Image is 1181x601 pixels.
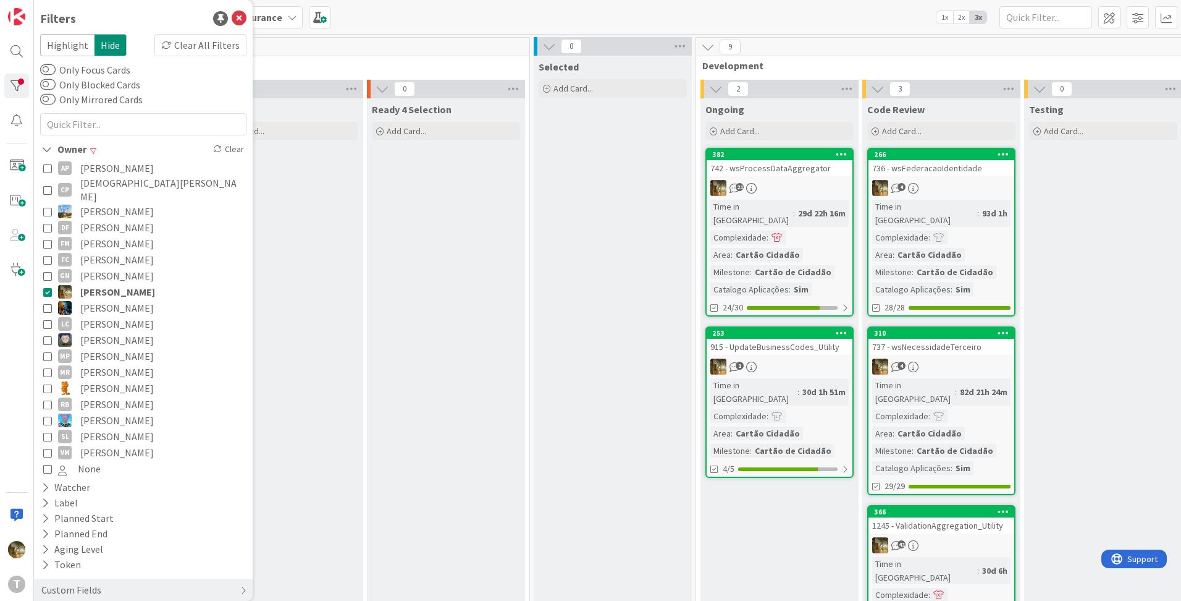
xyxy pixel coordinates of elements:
[707,180,852,196] div: JC
[40,511,115,526] div: Planned Start
[882,126,922,137] span: Add Card...
[80,220,154,236] span: [PERSON_NAME]
[868,328,1014,355] div: 310737 - wsNecessidadeTerceiro
[712,329,852,338] div: 253
[874,150,1014,159] div: 266
[752,444,834,458] div: Cartão de Cidadão
[736,362,744,370] span: 1
[45,59,514,72] span: Upstream
[80,300,154,316] span: [PERSON_NAME]
[80,160,154,176] span: [PERSON_NAME]
[58,381,72,395] img: RL
[40,142,88,157] div: Owner
[561,39,582,54] span: 0
[710,378,797,406] div: Time in [GEOGRAPHIC_DATA]
[868,506,1014,534] div: 3661245 - ValidationAggregation_Utility
[750,265,752,279] span: :
[43,428,243,445] button: SL [PERSON_NAME]
[80,445,154,461] span: [PERSON_NAME]
[58,301,72,315] img: JC
[885,480,905,493] span: 29/29
[872,537,888,553] img: JC
[80,364,154,380] span: [PERSON_NAME]
[867,103,925,116] span: Code Review
[733,427,803,440] div: Cartão Cidadão
[40,495,79,511] div: Label
[8,541,25,558] img: JC
[872,378,955,406] div: Time in [GEOGRAPHIC_DATA]
[40,542,104,557] div: Aging Level
[58,253,72,266] div: FC
[58,430,72,443] div: SL
[710,427,731,440] div: Area
[58,333,72,347] img: LS
[707,149,852,160] div: 382
[872,180,888,196] img: JC
[897,540,906,548] span: 41
[731,248,733,262] span: :
[710,359,726,375] img: JC
[78,461,101,477] span: None
[868,328,1014,339] div: 310
[43,300,243,316] button: JC [PERSON_NAME]
[40,62,130,77] label: Only Focus Cards
[767,231,768,244] span: :
[95,34,127,56] span: Hide
[868,537,1014,553] div: JC
[80,396,154,412] span: [PERSON_NAME]
[912,265,914,279] span: :
[43,203,243,220] button: DG [PERSON_NAME]
[868,160,1014,176] div: 736 - wsFederacaoIdentidade
[707,149,852,176] div: 382742 - wsProcessDataAggregator
[872,427,893,440] div: Area
[394,82,415,96] span: 0
[872,200,977,227] div: Time in [GEOGRAPHIC_DATA]
[874,508,1014,516] div: 366
[387,126,426,137] span: Add Card...
[58,349,72,363] div: MP
[43,160,243,176] button: AP [PERSON_NAME]
[8,576,25,593] div: T
[874,329,1014,338] div: 310
[955,385,957,399] span: :
[868,359,1014,375] div: JC
[43,380,243,396] button: RL [PERSON_NAME]
[372,103,452,116] span: Ready 4 Selection
[58,183,72,197] div: CP
[872,409,928,423] div: Complexidade
[710,265,750,279] div: Milestone
[707,328,852,339] div: 253
[979,207,1011,220] div: 93d 1h
[868,506,1014,518] div: 366
[868,180,1014,196] div: JC
[712,150,852,159] div: 382
[914,265,996,279] div: Cartão de Cidadão
[707,339,852,355] div: 915 - UpdateBusinessCodes_Utility
[979,564,1011,578] div: 30d 6h
[58,365,72,379] div: MR
[710,283,789,296] div: Catalogo Aplicações
[58,317,72,331] div: LC
[897,362,906,370] span: 4
[80,252,154,268] span: [PERSON_NAME]
[40,93,56,106] button: Only Mirrored Cards
[710,231,767,244] div: Complexidade
[43,348,243,364] button: MP [PERSON_NAME]
[720,126,760,137] span: Add Card...
[26,2,56,17] span: Support
[43,176,243,203] button: CP [DEMOGRAPHIC_DATA][PERSON_NAME]
[731,427,733,440] span: :
[750,444,752,458] span: :
[951,461,952,475] span: :
[799,385,849,399] div: 30d 1h 51m
[889,82,910,96] span: 3
[539,61,579,73] span: Selected
[736,183,744,191] span: 21
[707,160,852,176] div: 742 - wsProcessDataAggregator
[80,428,154,445] span: [PERSON_NAME]
[40,92,143,107] label: Only Mirrored Cards
[720,40,741,54] span: 9
[43,268,243,284] button: GN [PERSON_NAME]
[58,161,72,175] div: AP
[872,444,912,458] div: Milestone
